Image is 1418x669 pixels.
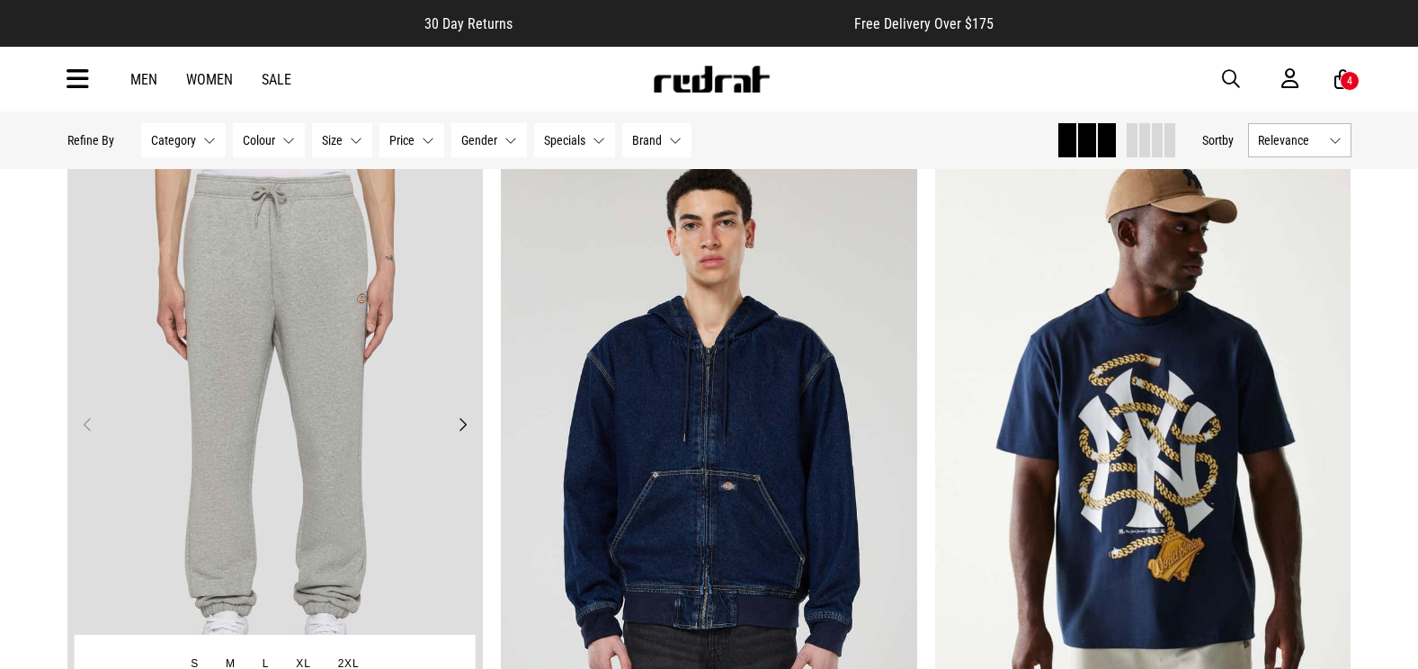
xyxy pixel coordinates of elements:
button: Specials [534,123,615,157]
button: Next [451,414,474,435]
a: Women [186,71,233,88]
span: Category [151,133,196,147]
iframe: Customer reviews powered by Trustpilot [548,14,818,32]
span: Gender [461,133,497,147]
a: Men [130,71,157,88]
button: Sortby [1202,129,1234,151]
p: Refine By [67,133,114,147]
button: Colour [233,123,305,157]
div: 4 [1347,75,1352,87]
span: Size [322,133,343,147]
span: Price [389,133,415,147]
button: Open LiveChat chat widget [14,7,68,61]
span: Free Delivery Over $175 [854,15,994,32]
span: Brand [632,133,662,147]
span: by [1222,133,1234,147]
span: 30 Day Returns [424,15,513,32]
button: Price [379,123,444,157]
button: Category [141,123,226,157]
button: Gender [451,123,527,157]
button: Brand [622,123,691,157]
button: Relevance [1248,123,1351,157]
span: Specials [544,133,585,147]
span: Colour [243,133,275,147]
a: 4 [1334,70,1351,89]
span: Relevance [1258,133,1322,147]
button: Previous [76,414,99,435]
button: Size [312,123,372,157]
a: Sale [262,71,291,88]
img: Redrat logo [652,66,771,93]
